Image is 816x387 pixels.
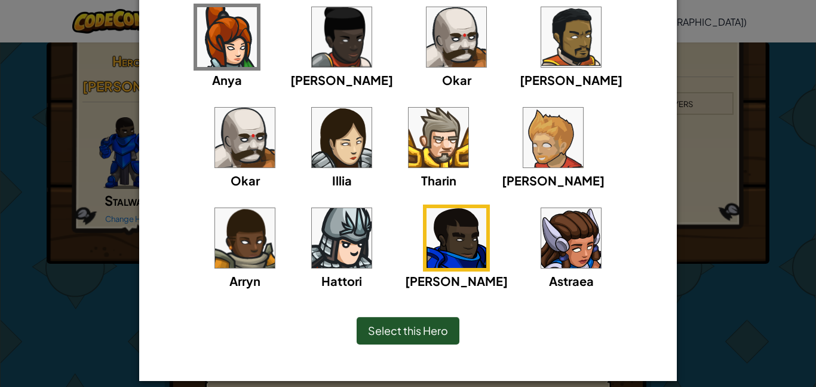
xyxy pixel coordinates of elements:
[215,208,275,268] img: portrait.png
[427,208,486,268] img: portrait.png
[212,72,242,87] span: Anya
[541,208,601,268] img: portrait.png
[427,7,486,67] img: portrait.png
[229,273,260,288] span: Arryn
[520,72,622,87] span: [PERSON_NAME]
[523,108,583,167] img: portrait.png
[312,208,372,268] img: portrait.png
[231,173,260,188] span: Okar
[215,108,275,167] img: portrait.png
[321,273,362,288] span: Hattori
[290,72,393,87] span: [PERSON_NAME]
[332,173,352,188] span: Illia
[405,273,508,288] span: [PERSON_NAME]
[312,108,372,167] img: portrait.png
[368,324,448,337] span: Select this Hero
[502,173,605,188] span: [PERSON_NAME]
[541,7,601,67] img: portrait.png
[442,72,471,87] span: Okar
[197,7,257,67] img: portrait.png
[409,108,468,167] img: portrait.png
[312,7,372,67] img: portrait.png
[421,173,456,188] span: Tharin
[549,273,594,288] span: Astraea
